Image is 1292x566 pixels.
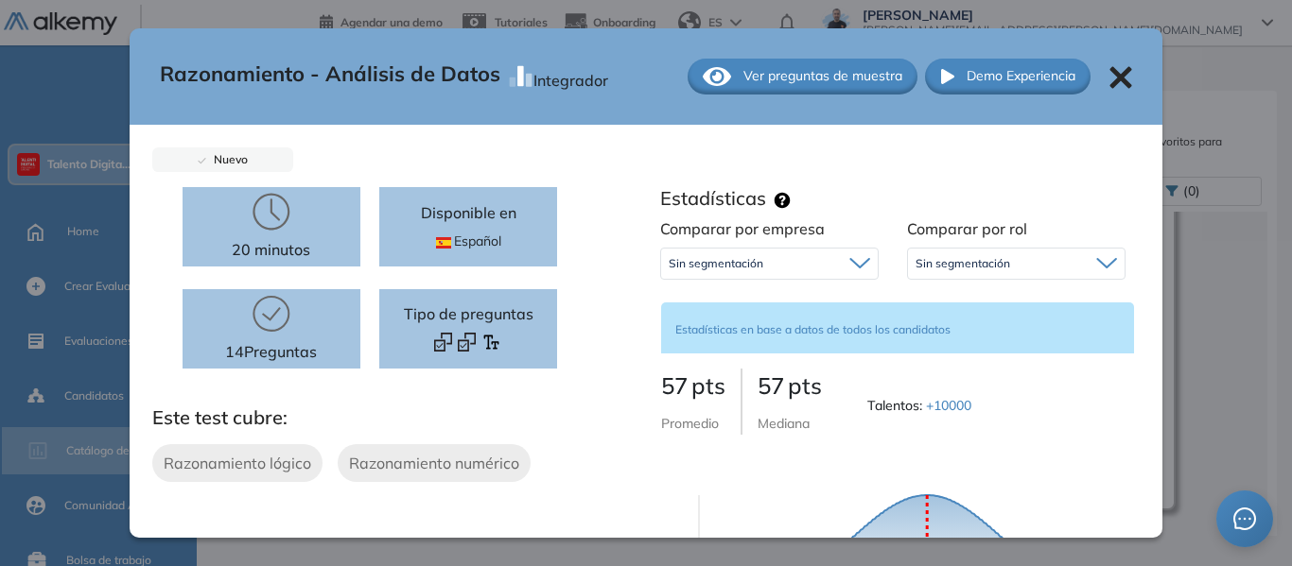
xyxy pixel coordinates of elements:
[743,66,902,86] span: Ver preguntas de muestra
[533,61,608,92] div: Integrador
[458,333,476,351] img: Format test logo
[436,237,451,249] img: ESP
[404,302,533,325] span: Tipo de preguntas
[152,406,646,429] h3: Este test cubre:
[788,371,822,400] span: pts
[1197,475,1292,566] div: Widget de chat
[164,452,311,474] span: Razonamiento lógico
[867,396,975,416] span: Talentos :
[669,256,763,271] span: Sin segmentación
[660,187,766,210] h3: Estadísticas
[436,232,501,251] span: Español
[160,59,500,94] span: Razonamiento - Análisis de Datos
[675,322,951,336] span: Estadísticas en base a datos de todos los candidatos
[916,256,1010,271] span: Sin segmentación
[1197,475,1292,566] iframe: Chat Widget
[434,333,452,351] img: Format test logo
[349,452,519,474] span: Razonamiento numérico
[660,219,825,238] span: Comparar por empresa
[661,415,719,432] span: Promedio
[967,66,1075,86] span: Demo Experiencia
[758,369,822,403] p: 57
[225,340,317,363] p: 14 Preguntas
[926,397,971,414] span: +10000
[661,369,725,403] p: 57
[907,219,1027,238] span: Comparar por rol
[691,371,725,400] span: pts
[758,415,810,432] span: Mediana
[482,333,500,351] img: Format test logo
[206,152,248,166] span: Nuevo
[232,238,310,261] p: 20 minutos
[421,201,516,224] p: Disponible en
